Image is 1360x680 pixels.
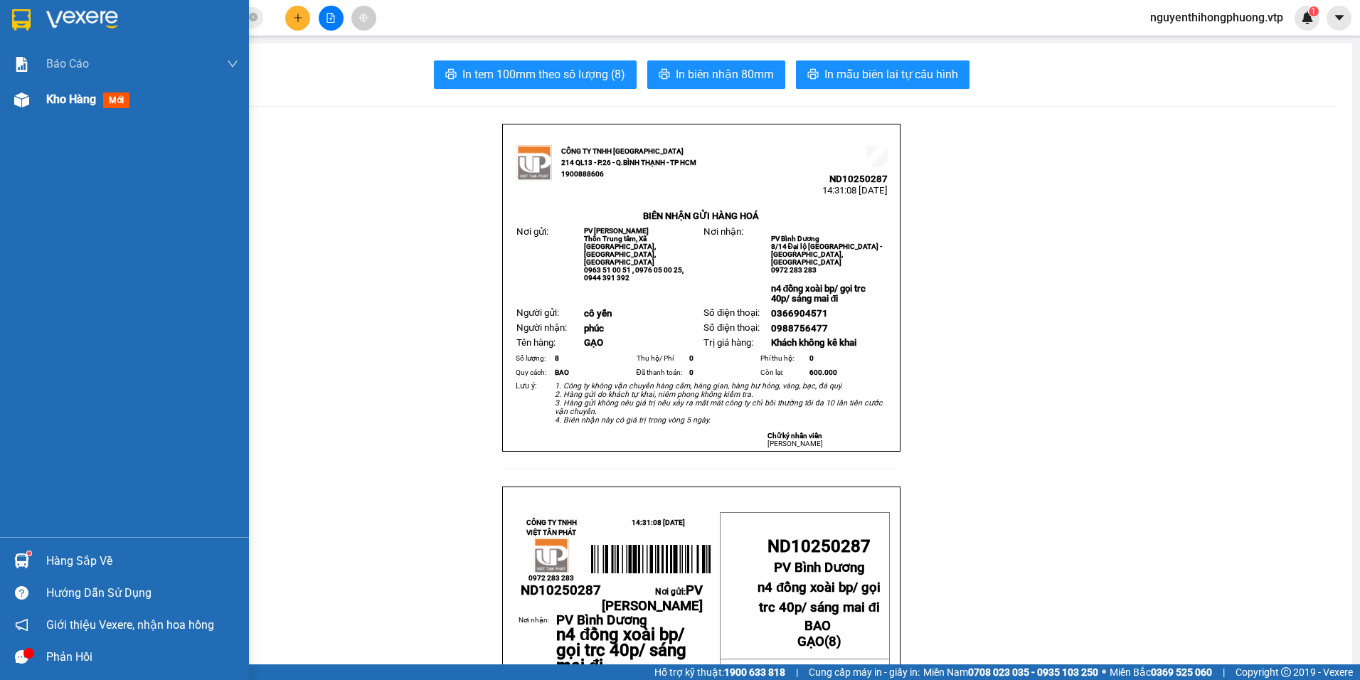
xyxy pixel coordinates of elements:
[445,68,457,82] span: printer
[771,235,819,243] span: PV Bình Dương
[556,625,686,676] span: n4 đồng xoài bp/ gọi trc 40p/ sáng mai đi
[561,147,696,178] strong: CÔNG TY TNHH [GEOGRAPHIC_DATA] 214 QL13 - P.26 - Q.BÌNH THẠNH - TP HCM 1900888606
[771,283,866,304] span: n4 đồng xoài bp/ gọi trc 40p/ sáng mai đi
[249,11,257,25] span: close-circle
[555,368,569,376] span: BAO
[689,368,694,376] span: 0
[514,366,553,380] td: Quy cách:
[46,616,214,634] span: Giới thiệu Vexere, nhận hoa hồng
[351,6,376,31] button: aim
[556,612,647,628] span: PV Bình Dương
[516,145,552,181] img: logo
[584,266,684,282] span: 0963 51 00 51 , 0976 05 00 25, 0944 391 392
[809,354,814,362] span: 0
[829,174,888,184] span: ND10250287
[227,58,238,70] span: down
[526,519,577,536] strong: CÔNG TY TNHH VIỆT TÂN PHÁT
[514,351,553,366] td: Số lượng:
[46,55,89,73] span: Báo cáo
[968,666,1098,678] strong: 0708 023 035 - 0935 103 250
[584,235,656,266] span: Thôn Trung tâm, Xã [GEOGRAPHIC_DATA], [GEOGRAPHIC_DATA], [GEOGRAPHIC_DATA]
[358,13,368,23] span: aim
[533,538,569,573] img: logo
[703,307,760,318] span: Số điện thoại:
[14,553,29,568] img: warehouse-icon
[1301,11,1314,24] img: icon-new-feature
[519,615,556,674] td: Nơi nhận:
[1223,664,1225,680] span: |
[771,308,828,319] span: 0366904571
[809,664,920,680] span: Cung cấp máy in - giấy in:
[1151,666,1212,678] strong: 0369 525 060
[555,381,883,425] em: 1. Công ty không vận chuyển hàng cấm, hàng gian, hàng hư hỏng, vàng, bạc, đá quý. 2. Hàng gửi do ...
[15,586,28,600] span: question-circle
[796,60,969,89] button: printerIn mẫu biên lai tự cấu hình
[1333,11,1346,24] span: caret-down
[14,57,29,72] img: solution-icon
[1311,6,1316,16] span: 1
[584,323,604,334] span: phúc
[703,337,753,348] span: Trị giá hàng:
[634,351,688,366] td: Thụ hộ/ Phí
[796,664,798,680] span: |
[758,351,808,366] td: Phí thu hộ:
[758,580,881,615] span: n4 đồng xoài bp/ gọi trc 40p/ sáng mai đi
[1309,6,1319,16] sup: 1
[103,92,129,108] span: mới
[923,664,1098,680] span: Miền Nam
[676,65,774,83] span: In biên nhận 80mm
[14,92,29,107] img: warehouse-icon
[434,60,637,89] button: printerIn tem 100mm theo số lượng (8)
[771,266,817,274] span: 0972 283 283
[46,551,238,572] div: Hàng sắp về
[758,366,808,380] td: Còn lại:
[703,322,760,333] span: Số điện thoại:
[824,65,958,83] span: In mẫu biên lai tự cấu hình
[249,13,257,21] span: close-circle
[632,519,685,526] span: 14:31:08 [DATE]
[15,618,28,632] span: notification
[654,664,785,680] span: Hỗ trợ kỹ thuật:
[516,226,548,237] span: Nơi gửi:
[767,432,822,440] strong: Chữ ký nhân viên
[724,666,785,678] strong: 1900 633 818
[516,337,556,348] span: Tên hàng:
[516,307,559,318] span: Người gửi:
[643,211,759,221] strong: BIÊN NHẬN GỬI HÀNG HOÁ
[584,308,612,319] span: cô yến
[46,92,96,106] span: Kho hàng
[771,323,828,334] span: 0988756477
[521,583,601,598] span: ND10250287
[584,337,603,348] span: GẠO
[659,68,670,82] span: printer
[462,65,625,83] span: In tem 100mm theo số lượng (8)
[293,13,303,23] span: plus
[767,536,871,556] span: ND10250287
[528,574,574,582] span: 0972 283 283
[516,322,567,333] span: Người nhận:
[774,560,865,575] span: PV Bình Dương
[809,368,837,376] span: 600.000
[1327,6,1351,31] button: caret-down
[771,243,882,266] span: 8/14 Đại lộ [GEOGRAPHIC_DATA] - [GEOGRAPHIC_DATA], [GEOGRAPHIC_DATA]
[797,618,841,649] strong: ( )
[584,227,649,235] span: PV [PERSON_NAME]
[12,9,31,31] img: logo-vxr
[555,354,559,362] span: 8
[771,337,856,348] span: Khách không kê khai
[319,6,344,31] button: file-add
[829,634,836,649] span: 8
[797,634,824,649] span: GẠO
[647,60,785,89] button: printerIn biên nhận 80mm
[822,185,888,196] span: 14:31:08 [DATE]
[703,226,743,237] span: Nơi nhận:
[807,68,819,82] span: printer
[804,618,831,634] span: BAO
[602,583,703,614] span: PV [PERSON_NAME]
[1102,669,1106,675] span: ⚪️
[46,647,238,668] div: Phản hồi
[1139,9,1295,26] span: nguyenthihongphuong.vtp
[326,13,336,23] span: file-add
[15,650,28,664] span: message
[27,551,31,556] sup: 1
